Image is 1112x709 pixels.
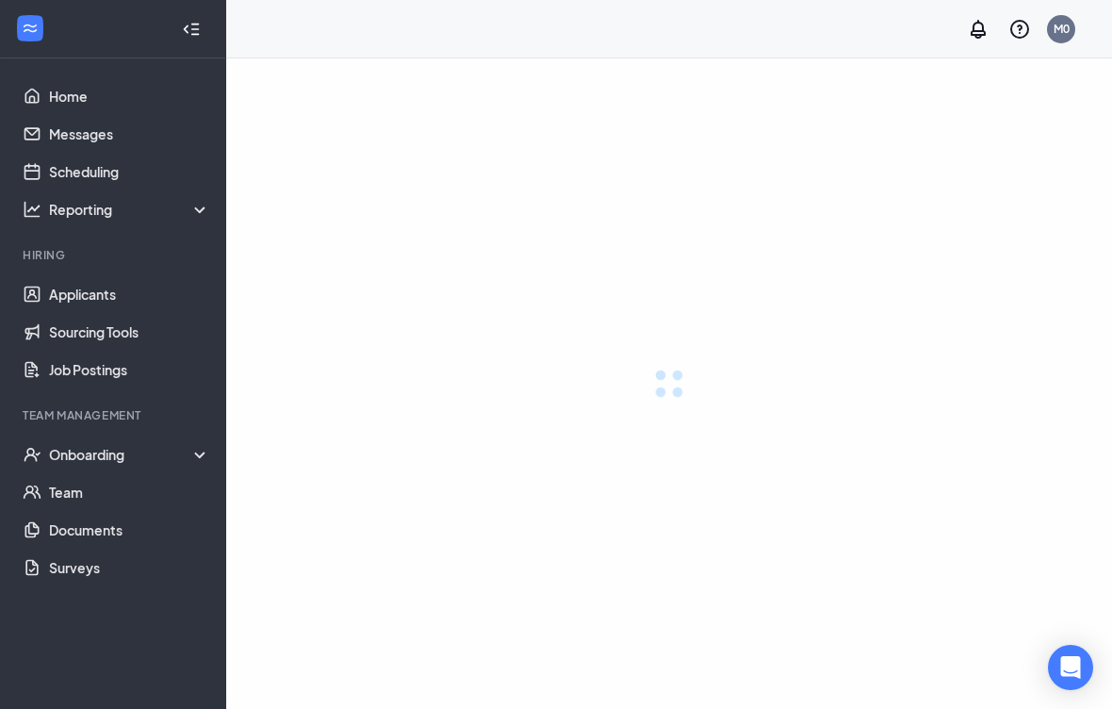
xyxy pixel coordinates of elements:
[23,247,206,263] div: Hiring
[49,511,210,549] a: Documents
[49,473,210,511] a: Team
[49,115,210,153] a: Messages
[49,445,211,464] div: Onboarding
[49,77,210,115] a: Home
[49,351,210,388] a: Job Postings
[182,20,201,39] svg: Collapse
[1054,21,1070,37] div: M0
[23,445,41,464] svg: UserCheck
[1048,645,1093,690] div: Open Intercom Messenger
[49,275,210,313] a: Applicants
[49,549,210,586] a: Surveys
[23,407,206,423] div: Team Management
[21,19,40,38] svg: WorkstreamLogo
[49,313,210,351] a: Sourcing Tools
[49,200,211,219] div: Reporting
[967,18,989,41] svg: Notifications
[49,153,210,190] a: Scheduling
[1008,18,1031,41] svg: QuestionInfo
[23,200,41,219] svg: Analysis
